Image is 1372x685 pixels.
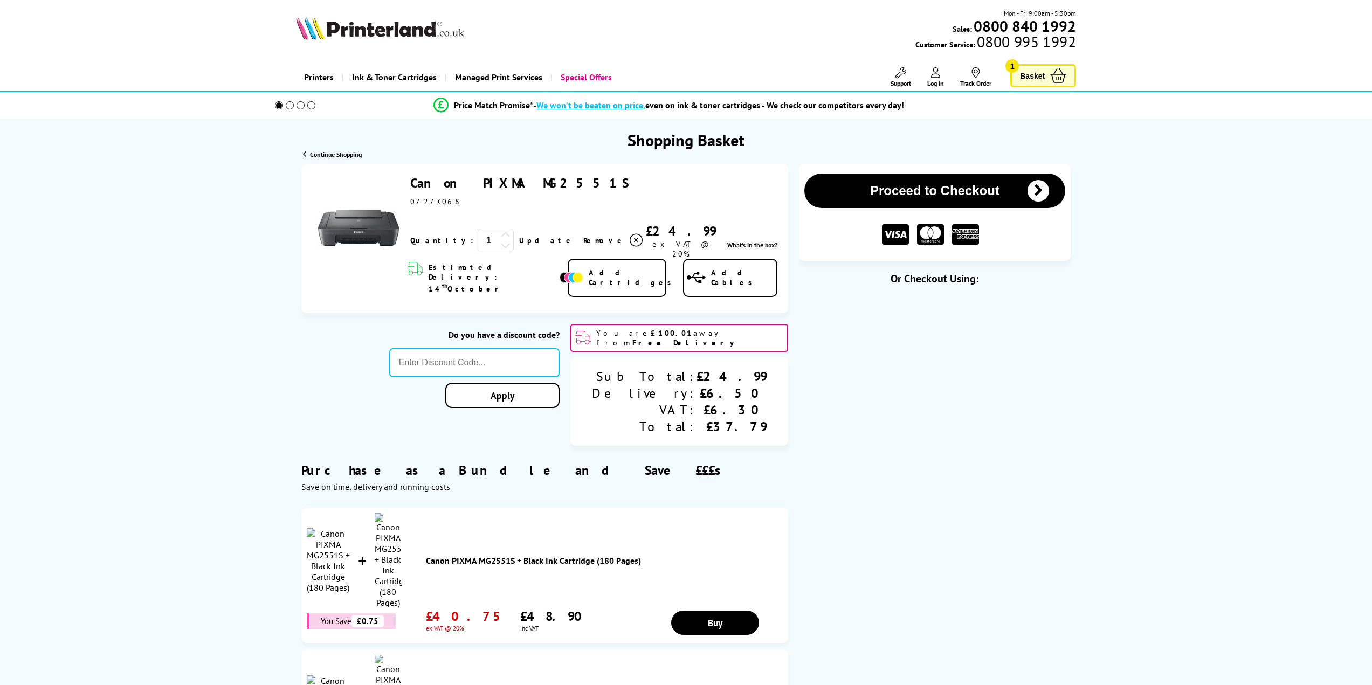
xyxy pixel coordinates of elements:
[711,268,776,287] span: Add Cables
[454,100,533,110] span: Price Match Promise*
[592,385,697,402] div: Delivery:
[260,96,1078,115] li: modal_Promise
[410,236,473,245] span: Quantity:
[727,241,777,249] a: lnk_inthebox
[520,625,590,632] span: inc VAT
[891,79,911,87] span: Support
[1020,68,1045,83] span: Basket
[953,24,972,34] span: Sales:
[560,272,583,283] img: Add Cartridges
[318,175,399,256] img: Canon PIXMA MG2551S
[445,64,550,91] a: Managed Print Services
[952,224,979,245] img: American Express
[917,224,944,245] img: MASTER CARD
[296,64,342,91] a: Printers
[628,129,744,150] h1: Shopping Basket
[972,21,1076,31] a: 0800 840 1992
[891,67,911,87] a: Support
[651,328,693,338] b: £100.01
[442,282,447,290] sup: th
[592,402,697,418] div: VAT:
[426,555,783,566] a: Canon PIXMA MG2551S + Black Ink Cartridge (180 Pages)
[426,608,509,625] span: £40.75
[583,232,644,248] a: Delete item from your basket
[632,338,739,348] b: Free Delivery
[307,528,350,593] img: Canon PIXMA MG2551S + Black Ink Cartridge (180 Pages)
[1005,59,1019,73] span: 1
[927,67,944,87] a: Log In
[301,446,788,492] div: Purchase as a Bundle and Save £££s
[410,197,458,206] span: 0727C068
[697,402,767,418] div: £6.30
[426,625,509,632] span: ex VAT @ 20%
[296,16,495,42] a: Printerland Logo
[804,174,1066,208] button: Proceed to Checkout
[882,224,909,245] img: VISA
[296,16,464,40] img: Printerland Logo
[652,239,709,259] span: ex VAT @ 20%
[975,37,1076,47] span: 0800 995 1992
[342,64,445,91] a: Ink & Toner Cartridges
[429,262,557,294] span: Estimated Delivery: 14 October
[351,615,384,627] span: £0.75
[550,64,620,91] a: Special Offers
[927,79,944,87] span: Log In
[520,608,590,625] span: £48.90
[389,329,560,340] div: Do you have a discount code?
[1010,64,1076,87] a: Basket 1
[697,368,767,385] div: £24.99
[375,513,402,608] img: Canon PIXMA MG2551S + Black Ink Cartridge (180 Pages)
[583,236,626,245] span: Remove
[915,37,1076,50] span: Customer Service:
[596,328,784,348] span: You are away from
[352,64,437,91] span: Ink & Toner Cartridges
[533,100,904,110] div: - even on ink & toner cartridges - We check our competitors every day!
[727,241,777,249] span: What's in the box?
[960,67,991,87] a: Track Order
[671,611,759,635] a: Buy
[303,150,362,158] a: Continue Shopping
[697,385,767,402] div: £6.50
[519,236,575,245] a: Update
[301,481,788,492] div: Save on time, delivery and running costs
[536,100,645,110] span: We won’t be beaten on price,
[697,418,767,435] div: £37.79
[589,268,677,287] span: Add Cartridges
[410,175,629,191] a: Canon PIXMA MG2551S
[644,223,716,239] div: £24.99
[592,418,697,435] div: Total:
[389,348,560,377] input: Enter Discount Code...
[307,613,396,629] div: You Save
[974,16,1076,36] b: 0800 840 1992
[310,150,362,158] span: Continue Shopping
[592,368,697,385] div: Sub Total:
[1004,8,1076,18] span: Mon - Fri 9:00am - 5:30pm
[799,272,1071,286] div: Or Checkout Using:
[445,383,560,408] a: Apply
